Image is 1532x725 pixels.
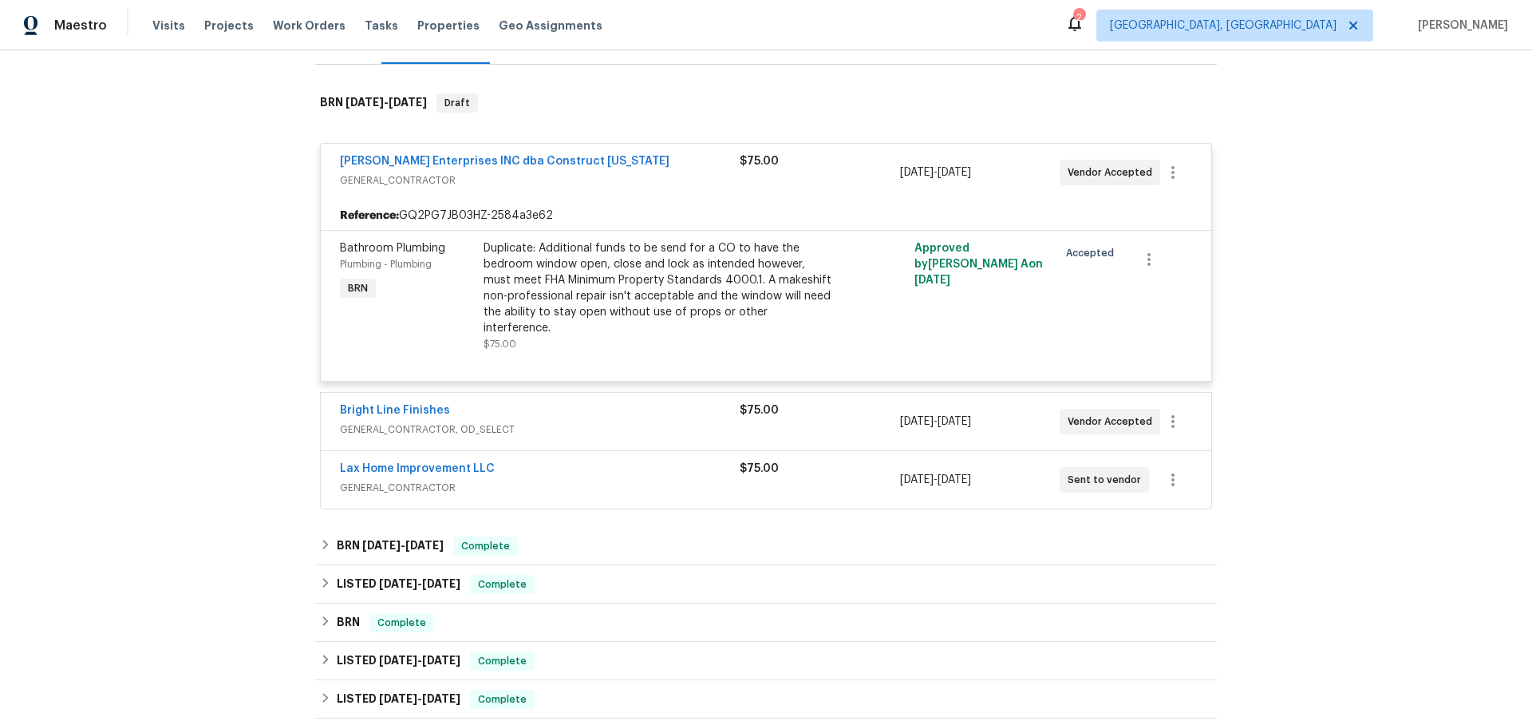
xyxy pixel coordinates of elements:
[438,95,476,111] span: Draft
[379,655,417,666] span: [DATE]
[900,167,934,178] span: [DATE]
[340,422,740,438] span: GENERAL_CONTRACTOR, OD_SELECT
[417,18,480,34] span: Properties
[315,604,1217,642] div: BRN Complete
[340,156,669,167] a: [PERSON_NAME] Enterprises INC dba Construct [US_STATE]
[405,540,444,551] span: [DATE]
[342,280,374,296] span: BRN
[484,339,516,349] span: $75.00
[1073,10,1084,26] div: 2
[340,405,450,416] a: Bright Line Finishes
[1068,472,1147,488] span: Sent to vendor
[340,259,432,269] span: Plumbing - Plumbing
[1068,164,1159,180] span: Vendor Accepted
[379,693,460,704] span: -
[900,416,934,427] span: [DATE]
[337,575,460,594] h6: LISTED
[900,414,971,430] span: -
[1110,18,1337,34] span: [GEOGRAPHIC_DATA], [GEOGRAPHIC_DATA]
[362,540,444,551] span: -
[914,243,1043,286] span: Approved by [PERSON_NAME] A on
[938,474,971,485] span: [DATE]
[422,655,460,666] span: [DATE]
[315,565,1217,604] div: LISTED [DATE]-[DATE]Complete
[379,693,417,704] span: [DATE]
[362,540,401,551] span: [DATE]
[1068,414,1159,430] span: Vendor Accepted
[340,208,399,224] b: Reference:
[340,243,445,254] span: Bathroom Plumbing
[472,653,533,669] span: Complete
[1412,18,1508,34] span: [PERSON_NAME]
[337,537,444,556] h6: BRN
[379,578,417,589] span: [DATE]
[900,472,971,488] span: -
[152,18,185,34] span: Visits
[54,18,107,34] span: Maestro
[914,275,950,286] span: [DATE]
[379,578,460,589] span: -
[371,615,432,631] span: Complete
[345,97,384,108] span: [DATE]
[315,642,1217,680] div: LISTED [DATE]-[DATE]Complete
[321,201,1211,230] div: GQ2PG7JB03HZ-2584a3e62
[455,538,516,554] span: Complete
[472,691,533,707] span: Complete
[900,164,971,180] span: -
[273,18,345,34] span: Work Orders
[320,93,427,113] h6: BRN
[740,463,779,474] span: $75.00
[204,18,254,34] span: Projects
[740,405,779,416] span: $75.00
[345,97,427,108] span: -
[900,474,934,485] span: [DATE]
[337,613,360,632] h6: BRN
[1066,245,1120,261] span: Accepted
[315,77,1217,129] div: BRN [DATE]-[DATE]Draft
[340,463,495,474] a: Lax Home Improvement LLC
[365,20,398,31] span: Tasks
[938,167,971,178] span: [DATE]
[315,680,1217,719] div: LISTED [DATE]-[DATE]Complete
[499,18,602,34] span: Geo Assignments
[938,416,971,427] span: [DATE]
[422,693,460,704] span: [DATE]
[472,576,533,592] span: Complete
[337,652,460,671] h6: LISTED
[484,240,833,336] div: Duplicate: Additional funds to be send for a CO to have the bedroom window open, close and lock a...
[379,655,460,666] span: -
[389,97,427,108] span: [DATE]
[337,690,460,709] h6: LISTED
[340,172,740,188] span: GENERAL_CONTRACTOR
[340,480,740,496] span: GENERAL_CONTRACTOR
[315,527,1217,565] div: BRN [DATE]-[DATE]Complete
[740,156,779,167] span: $75.00
[422,578,460,589] span: [DATE]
